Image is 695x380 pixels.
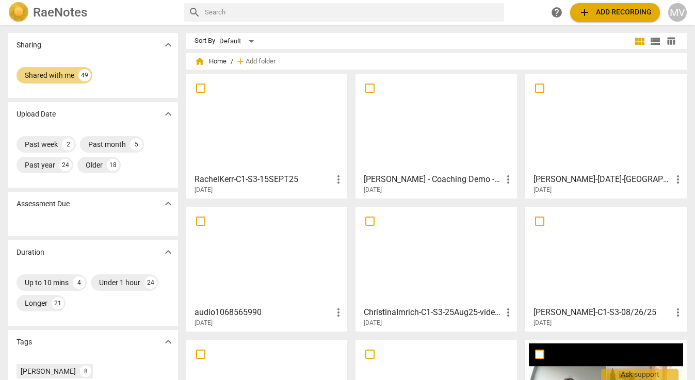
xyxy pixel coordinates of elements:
[25,277,69,288] div: Up to 10 mins
[364,319,382,327] span: [DATE]
[529,77,683,194] a: [PERSON_NAME]-[DATE]-[GEOGRAPHIC_DATA] Online -Client [PERSON_NAME]-Session 2 [DATE][DATE].[DATE]
[332,173,345,186] span: more_vert
[219,33,257,49] div: Default
[601,369,678,380] div: Ask support
[246,58,276,65] span: Add folder
[59,159,72,171] div: 24
[195,173,333,186] h3: RachelKerr-C1-S3-15SEPT25
[195,56,205,67] span: home
[8,2,29,23] img: Logo
[86,160,103,170] div: Older
[364,306,502,319] h3: ChristinaImrich-C1-S3-25Aug25-video.mp4
[190,210,344,327] a: audio1068565990[DATE]
[578,6,591,19] span: add
[578,6,652,19] span: Add recording
[551,6,563,19] span: help
[502,173,514,186] span: more_vert
[160,244,176,260] button: Show more
[534,306,672,319] h3: Vanessa Rule-C1-S3-08/26/25
[195,306,333,319] h3: audio1068565990
[332,306,345,319] span: more_vert
[534,173,672,186] h3: Michelle Sartor-8 Sep 2025-Canada Online -Client Alejandra Lara-Session 2 on Friday, 5 Sep 2025.
[195,37,215,45] div: Sort By
[25,70,74,80] div: Shared with me
[33,5,87,20] h2: RaeNotes
[80,366,91,377] div: 8
[634,35,646,47] span: view_module
[160,196,176,211] button: Show more
[162,246,174,258] span: expand_more
[364,173,502,186] h3: Alison Whitmire - Coaching Demo - Client 3 - Session 1
[195,56,227,67] span: Home
[73,276,85,289] div: 4
[632,34,648,49] button: Tile view
[547,3,566,22] a: Help
[130,138,142,151] div: 5
[99,277,140,288] div: Under 1 hour
[534,186,552,194] span: [DATE]
[534,319,552,327] span: [DATE]
[17,247,44,258] p: Duration
[17,199,70,209] p: Assessment Due
[52,297,64,309] div: 21
[649,35,661,47] span: view_list
[162,336,174,348] span: expand_more
[570,3,660,22] button: Upload
[162,39,174,51] span: expand_more
[160,334,176,350] button: Show more
[107,159,119,171] div: 18
[78,69,91,81] div: 49
[162,108,174,120] span: expand_more
[205,4,500,21] input: Search
[17,337,32,348] p: Tags
[231,58,233,65] span: /
[160,37,176,53] button: Show more
[672,173,684,186] span: more_vert
[160,106,176,122] button: Show more
[666,36,676,46] span: table_chart
[190,77,344,194] a: RachelKerr-C1-S3-15SEPT25[DATE]
[25,298,47,308] div: Longer
[668,3,687,22] button: MV
[8,2,176,23] a: LogoRaeNotes
[188,6,201,19] span: search
[648,34,663,49] button: List view
[195,319,213,327] span: [DATE]
[364,186,382,194] span: [DATE]
[235,56,246,67] span: add
[359,210,513,327] a: ChristinaImrich-C1-S3-25Aug25-video.mp4[DATE]
[17,109,56,120] p: Upload Date
[25,139,58,150] div: Past week
[502,306,514,319] span: more_vert
[88,139,126,150] div: Past month
[25,160,55,170] div: Past year
[62,138,74,151] div: 2
[144,276,157,289] div: 24
[663,34,678,49] button: Table view
[162,197,174,210] span: expand_more
[195,186,213,194] span: [DATE]
[359,77,513,194] a: [PERSON_NAME] - Coaching Demo - Client 3 - Session 1[DATE]
[529,210,683,327] a: [PERSON_NAME]-C1-S3-08/26/25[DATE]
[21,366,76,376] div: [PERSON_NAME]
[672,306,684,319] span: more_vert
[17,40,41,51] p: Sharing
